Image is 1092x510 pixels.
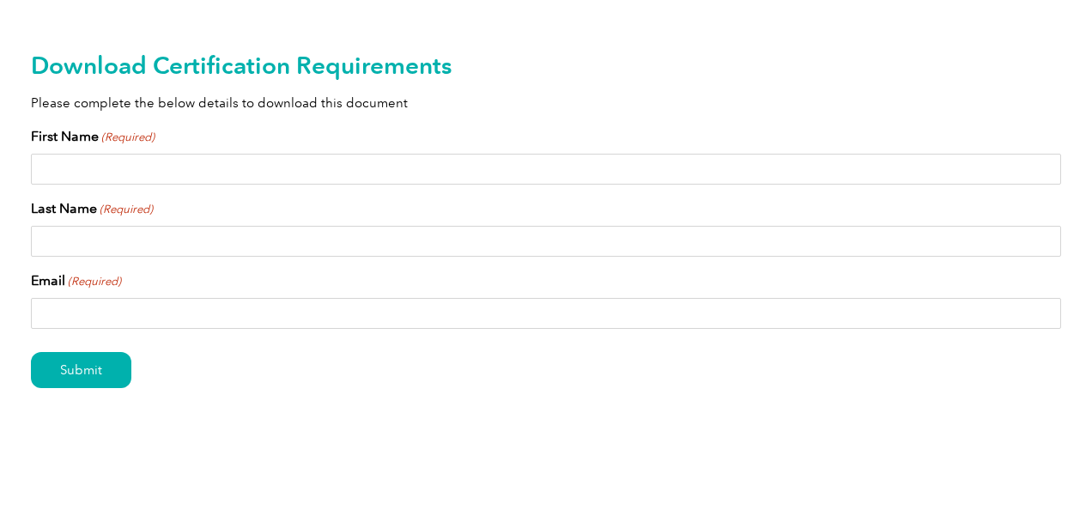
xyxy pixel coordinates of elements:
label: Email [31,270,121,291]
p: Please complete the below details to download this document [31,94,1061,112]
label: Last Name [31,198,153,219]
input: Submit [31,352,131,388]
span: (Required) [67,273,122,290]
span: (Required) [99,201,154,218]
label: First Name [31,126,155,147]
span: (Required) [100,129,155,146]
h2: Download Certification Requirements [31,52,1061,79]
